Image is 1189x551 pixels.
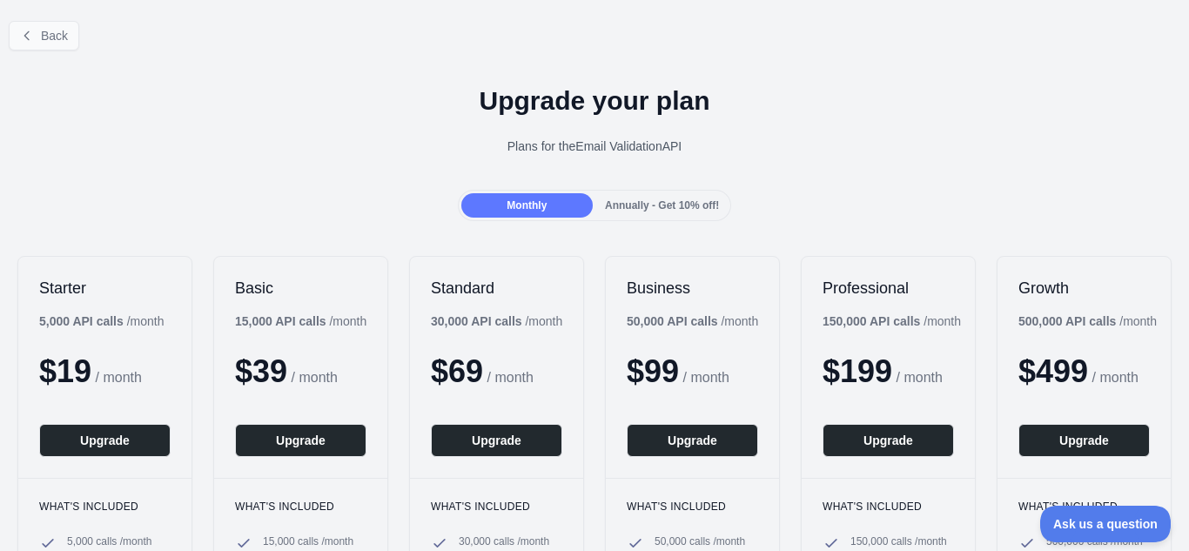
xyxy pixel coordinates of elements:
iframe: Toggle Customer Support [1040,506,1172,542]
span: $ 499 [1018,353,1088,389]
h2: Standard [431,278,562,299]
div: / month [431,312,562,330]
b: 150,000 API calls [823,314,920,328]
span: $ 69 [431,353,483,389]
div: / month [627,312,758,330]
h2: Business [627,278,758,299]
b: 500,000 API calls [1018,314,1116,328]
span: $ 199 [823,353,892,389]
span: $ 99 [627,353,679,389]
b: 30,000 API calls [431,314,522,328]
h2: Professional [823,278,954,299]
h2: Growth [1018,278,1150,299]
b: 50,000 API calls [627,314,718,328]
div: / month [823,312,961,330]
div: / month [1018,312,1157,330]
